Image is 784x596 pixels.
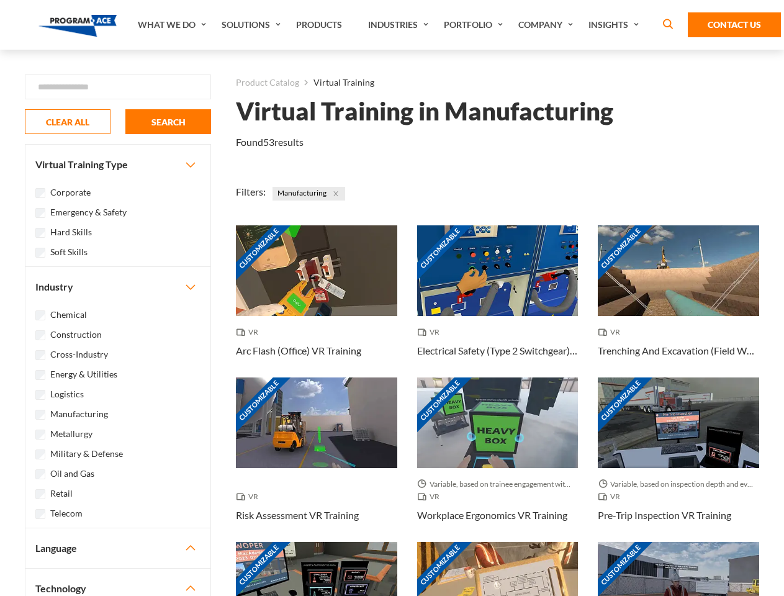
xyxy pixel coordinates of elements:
input: Metallurgy [35,430,45,440]
span: Filters: [236,186,266,197]
a: Contact Us [688,12,781,37]
h1: Virtual Training in Manufacturing [236,101,613,122]
h3: Risk Assessment VR Training [236,508,359,523]
em: 53 [263,136,274,148]
button: Industry [25,267,210,307]
input: Telecom [35,509,45,519]
input: Hard Skills [35,228,45,238]
span: Variable, based on inspection depth and event interaction. [598,478,759,490]
button: CLEAR ALL [25,109,110,134]
input: Chemical [35,310,45,320]
input: Construction [35,330,45,340]
h3: Pre-Trip Inspection VR Training [598,508,731,523]
input: Soft Skills [35,248,45,258]
button: Close [329,187,343,201]
a: Customizable Thumbnail - Arc Flash (Office) VR Training VR Arc Flash (Office) VR Training [236,225,397,377]
button: Language [25,528,210,568]
label: Military & Defense [50,447,123,461]
input: Cross-Industry [35,350,45,360]
input: Emergency & Safety [35,208,45,218]
label: Soft Skills [50,245,88,259]
input: Retail [35,489,45,499]
nav: breadcrumb [236,74,759,91]
span: VR [598,490,625,503]
h3: Electrical Safety (Type 2 Switchgear) VR Training [417,343,579,358]
span: VR [417,326,444,338]
label: Telecom [50,507,83,520]
label: Metallurgy [50,427,92,441]
input: Military & Defense [35,449,45,459]
label: Manufacturing [50,407,108,421]
label: Logistics [50,387,84,401]
span: Variable, based on trainee engagement with exercises. [417,478,579,490]
span: VR [598,326,625,338]
label: Hard Skills [50,225,92,239]
a: Customizable Thumbnail - Electrical Safety (Type 2 Switchgear) VR Training VR Electrical Safety (... [417,225,579,377]
a: Customizable Thumbnail - Workplace Ergonomics VR Training Variable, based on trainee engagement w... [417,377,579,542]
a: Customizable Thumbnail - Risk Assessment VR Training VR Risk Assessment VR Training [236,377,397,542]
h3: Trenching And Excavation (Field Work) VR Training [598,343,759,358]
input: Manufacturing [35,410,45,420]
img: Program-Ace [38,15,117,37]
label: Chemical [50,308,87,322]
span: VR [236,490,263,503]
input: Logistics [35,390,45,400]
input: Oil and Gas [35,469,45,479]
a: Customizable Thumbnail - Pre-Trip Inspection VR Training Variable, based on inspection depth and ... [598,377,759,542]
h3: Workplace Ergonomics VR Training [417,508,567,523]
span: VR [236,326,263,338]
input: Corporate [35,188,45,198]
label: Retail [50,487,73,500]
label: Oil and Gas [50,467,94,481]
button: Virtual Training Type [25,145,210,184]
label: Emergency & Safety [50,205,127,219]
span: Manufacturing [273,187,345,201]
a: Product Catalog [236,74,299,91]
label: Construction [50,328,102,341]
label: Energy & Utilities [50,368,117,381]
li: Virtual Training [299,74,374,91]
span: VR [417,490,444,503]
a: Customizable Thumbnail - Trenching And Excavation (Field Work) VR Training VR Trenching And Excav... [598,225,759,377]
label: Cross-Industry [50,348,108,361]
input: Energy & Utilities [35,370,45,380]
label: Corporate [50,186,91,199]
h3: Arc Flash (Office) VR Training [236,343,361,358]
p: Found results [236,135,304,150]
